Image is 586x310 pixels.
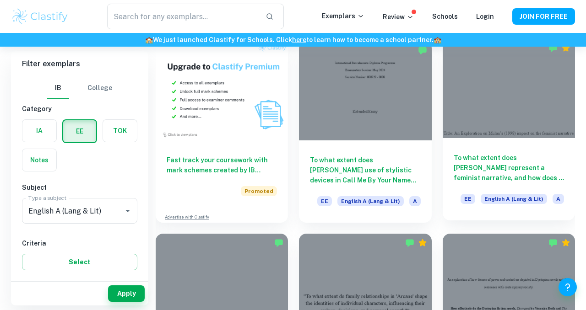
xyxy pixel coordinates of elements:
a: Advertise with Clastify [165,214,209,220]
a: Schools [432,13,458,20]
a: To what extent does [PERSON_NAME] represent a feminist narrative, and how does it fit into broade... [443,41,575,223]
span: 🏫 [434,36,441,43]
h6: Filter exemplars [11,51,148,77]
span: 🏫 [145,36,153,43]
div: Premium [561,43,570,53]
h6: Fast track your coursework with mark schemes created by IB examiners. Upgrade now [167,155,277,175]
button: IB [47,77,69,99]
button: Select [22,254,137,270]
span: EE [461,194,475,204]
span: EE [317,196,332,206]
span: A [409,196,421,206]
button: Open [121,204,134,217]
p: Exemplars [322,11,364,21]
input: Search for any exemplars... [107,4,258,29]
img: Marked [405,238,414,247]
span: A [553,194,564,204]
img: Thumbnail [156,41,288,140]
button: Notes [22,149,56,171]
span: Promoted [241,186,277,196]
h6: We just launched Clastify for Schools. Click to learn how to become a school partner. [2,35,584,45]
p: Review [383,12,414,22]
h6: To what extent does [PERSON_NAME] use of stylistic devices in Call Me By Your Name convey the hum... [310,155,420,185]
img: Marked [548,238,558,247]
a: To what extent does [PERSON_NAME] use of stylistic devices in Call Me By Your Name convey the hum... [299,41,431,223]
button: EE [63,120,96,142]
img: Marked [548,43,558,53]
button: JOIN FOR FREE [512,8,575,25]
img: Clastify logo [11,7,69,26]
label: Type a subject [28,194,66,202]
a: here [292,36,306,43]
button: College [87,77,112,99]
button: IA [22,120,56,142]
div: Premium [561,238,570,247]
h6: Criteria [22,238,137,248]
h6: To what extent does [PERSON_NAME] represent a feminist narrative, and how does it fit into broade... [454,153,564,183]
button: Help and Feedback [559,278,577,296]
div: Filter type choice [47,77,112,99]
img: Marked [418,46,427,55]
button: TOK [103,120,137,142]
div: Premium [418,238,427,247]
img: Marked [274,238,283,247]
h6: Subject [22,182,137,192]
span: English A (Lang & Lit) [481,194,547,204]
a: Login [476,13,494,20]
span: English A (Lang & Lit) [337,196,404,206]
h6: Category [22,104,137,114]
button: Apply [108,285,145,302]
